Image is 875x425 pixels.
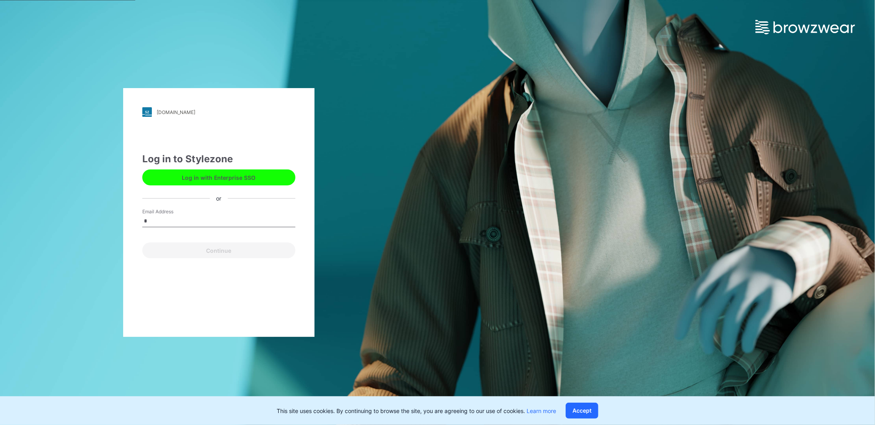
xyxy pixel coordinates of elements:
[566,403,598,419] button: Accept
[527,407,556,414] a: Learn more
[157,109,195,115] div: [DOMAIN_NAME]
[142,107,152,117] img: stylezone-logo.562084cfcfab977791bfbf7441f1a819.svg
[142,169,295,185] button: Log in with Enterprise SSO
[755,20,855,34] img: browzwear-logo.e42bd6dac1945053ebaf764b6aa21510.svg
[277,407,556,415] p: This site uses cookies. By continuing to browse the site, you are agreeing to our use of cookies.
[142,208,198,215] label: Email Address
[210,194,228,203] div: or
[142,152,295,166] div: Log in to Stylezone
[142,107,295,117] a: [DOMAIN_NAME]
